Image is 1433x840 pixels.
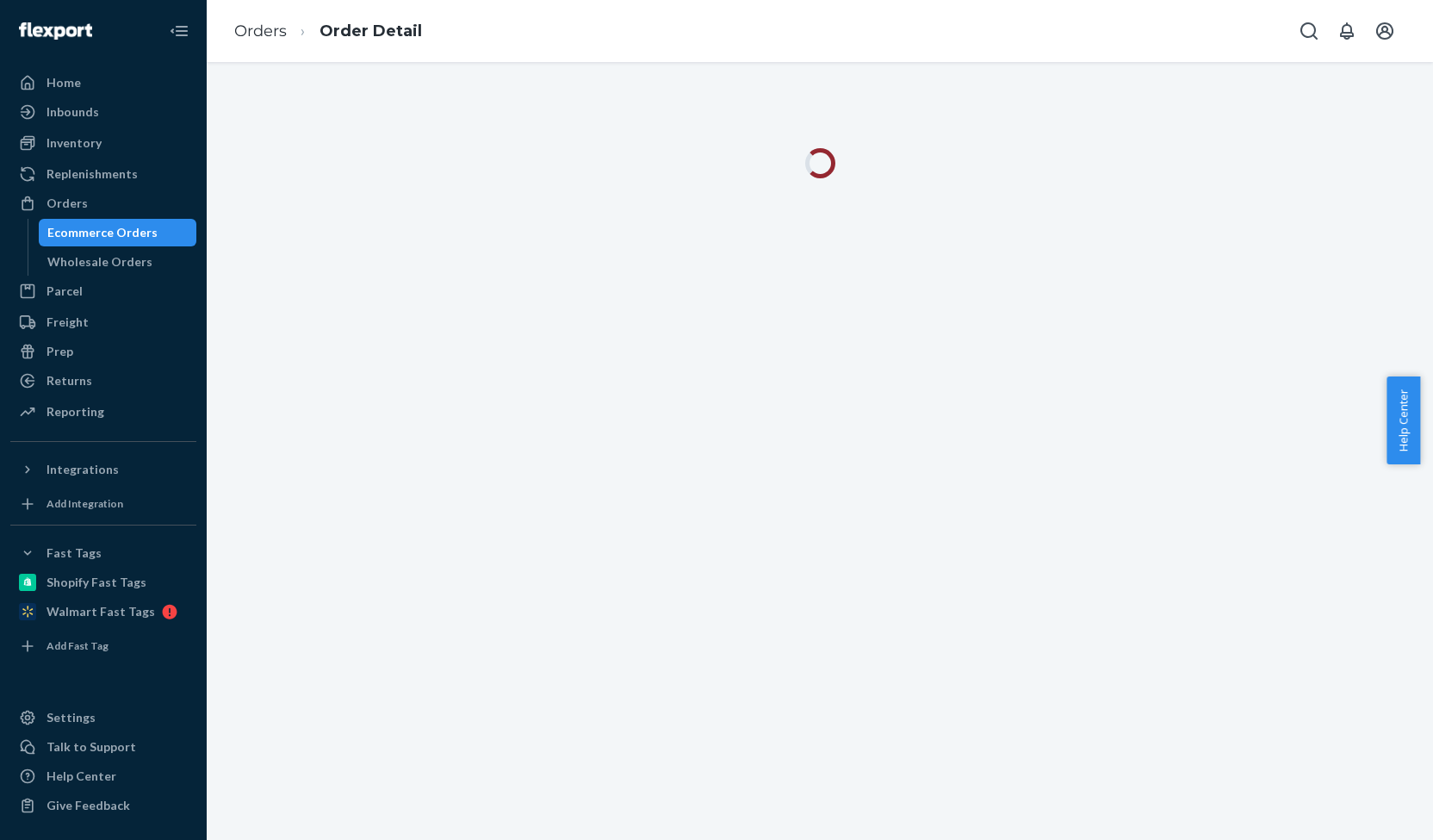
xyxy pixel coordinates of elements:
[47,603,155,620] div: Walmart Fast Tags
[47,314,89,331] div: Freight
[10,160,196,188] a: Replenishments
[39,248,197,276] a: Wholesale Orders
[47,283,83,300] div: Parcel
[10,792,196,819] button: Give Feedback
[47,768,116,785] div: Help Center
[10,98,196,126] a: Inbounds
[19,22,92,40] img: Flexport logo
[10,69,196,96] a: Home
[10,762,196,790] a: Help Center
[47,738,136,756] div: Talk to Support
[47,461,119,478] div: Integrations
[10,632,196,660] a: Add Fast Tag
[39,219,197,246] a: Ecommerce Orders
[10,277,196,305] a: Parcel
[47,165,138,183] div: Replenishments
[10,338,196,365] a: Prep
[10,367,196,395] a: Returns
[1368,14,1402,48] button: Open account menu
[1330,14,1364,48] button: Open notifications
[1386,376,1420,464] button: Help Center
[47,496,123,511] div: Add Integration
[10,129,196,157] a: Inventory
[47,544,102,562] div: Fast Tags
[47,253,152,271] div: Wholesale Orders
[10,539,196,567] button: Fast Tags
[10,490,196,518] a: Add Integration
[47,224,158,241] div: Ecommerce Orders
[47,74,81,91] div: Home
[10,598,196,625] a: Walmart Fast Tags
[10,308,196,336] a: Freight
[319,22,422,40] a: Order Detail
[47,403,104,420] div: Reporting
[47,638,109,653] div: Add Fast Tag
[47,709,96,726] div: Settings
[162,14,196,48] button: Close Navigation
[1292,14,1326,48] button: Open Search Box
[10,456,196,483] button: Integrations
[47,134,102,152] div: Inventory
[234,22,287,40] a: Orders
[10,398,196,426] a: Reporting
[10,704,196,731] a: Settings
[47,574,146,591] div: Shopify Fast Tags
[220,6,436,57] ol: breadcrumbs
[47,372,92,389] div: Returns
[47,797,130,814] div: Give Feedback
[10,569,196,596] a: Shopify Fast Tags
[47,343,73,360] div: Prep
[47,103,99,121] div: Inbounds
[10,190,196,217] a: Orders
[47,195,88,212] div: Orders
[10,733,196,761] button: Talk to Support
